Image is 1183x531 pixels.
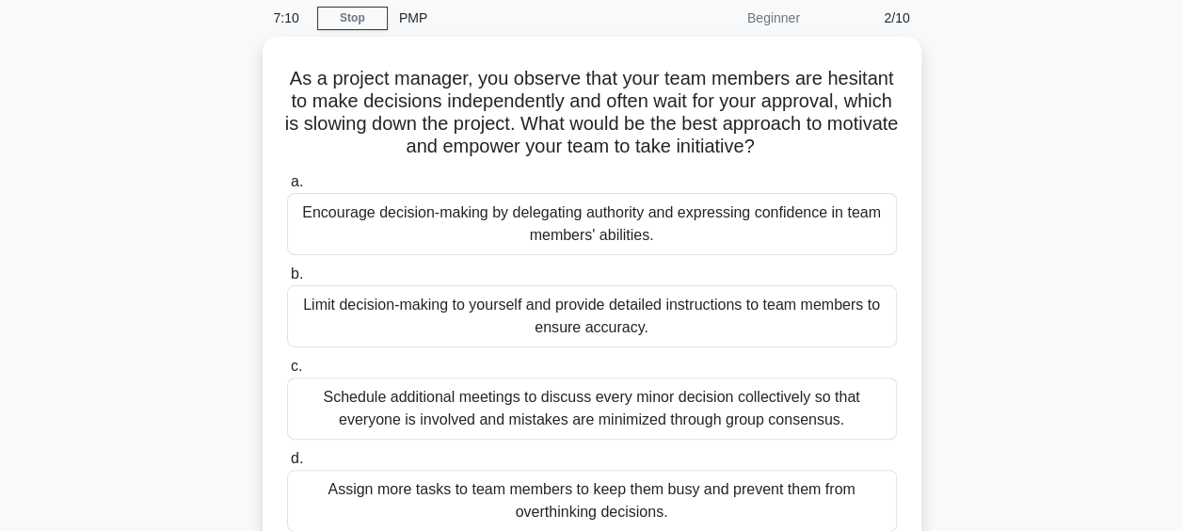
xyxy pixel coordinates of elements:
div: Schedule additional meetings to discuss every minor decision collectively so that everyone is inv... [287,378,897,440]
span: a. [291,173,303,189]
div: Encourage decision-making by delegating authority and expressing confidence in team members' abil... [287,193,897,255]
span: d. [291,450,303,466]
div: Limit decision-making to yourself and provide detailed instructions to team members to ensure acc... [287,285,897,347]
span: c. [291,358,302,374]
a: Stop [317,7,388,30]
span: b. [291,265,303,282]
h5: As a project manager, you observe that your team members are hesitant to make decisions independe... [285,67,899,159]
